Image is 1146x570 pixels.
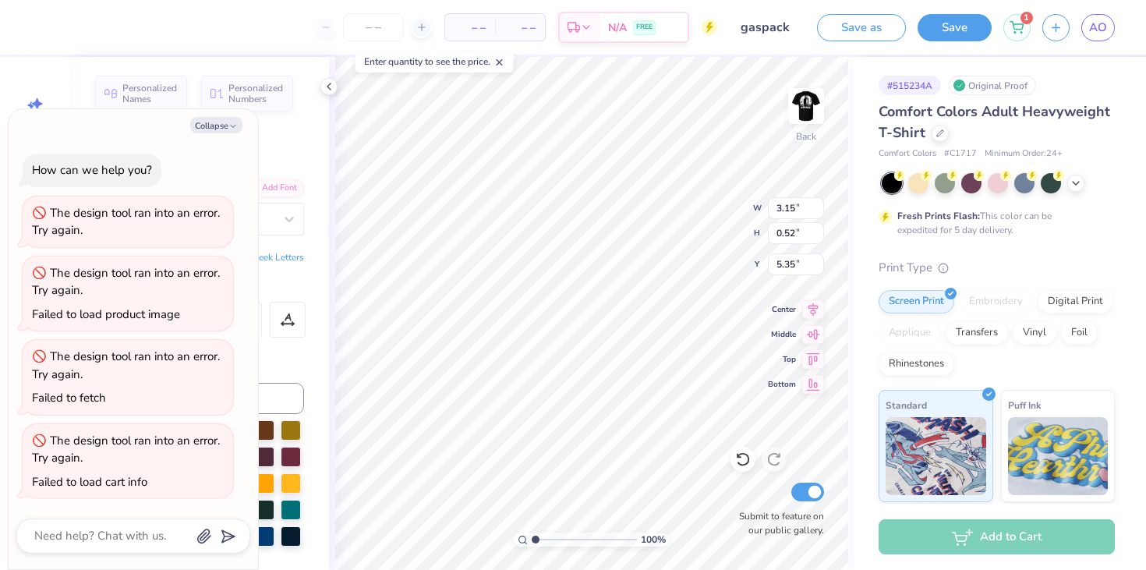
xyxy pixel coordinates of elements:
[959,290,1033,313] div: Embroidery
[817,14,906,41] button: Save as
[122,83,178,104] span: Personalized Names
[768,329,796,340] span: Middle
[879,290,954,313] div: Screen Print
[949,76,1036,95] div: Original Proof
[190,117,242,133] button: Collapse
[944,147,977,161] span: # C1717
[879,102,1110,142] span: Comfort Colors Adult Heavyweight T-Shirt
[1061,321,1098,345] div: Foil
[641,533,666,547] span: 100 %
[946,321,1008,345] div: Transfers
[886,397,927,413] span: Standard
[879,352,954,376] div: Rhinestones
[636,22,653,33] span: FREE
[1081,14,1115,41] a: AO
[796,129,816,143] div: Back
[791,90,822,122] img: Back
[504,19,536,36] span: – –
[1020,12,1033,24] span: 1
[768,304,796,315] span: Center
[32,390,106,405] div: Failed to fetch
[32,433,220,466] div: The design tool ran into an error. Try again.
[242,179,304,197] div: Add Font
[608,19,627,36] span: N/A
[343,13,404,41] input: – –
[32,306,180,322] div: Failed to load product image
[1008,417,1109,495] img: Puff Ink
[32,162,152,178] div: How can we help you?
[985,147,1063,161] span: Minimum Order: 24 +
[32,349,220,382] div: The design tool ran into an error. Try again.
[768,379,796,390] span: Bottom
[228,83,284,104] span: Personalized Numbers
[1089,19,1107,37] span: AO
[455,19,486,36] span: – –
[897,209,1089,237] div: This color can be expedited for 5 day delivery.
[897,210,980,222] strong: Fresh Prints Flash:
[879,147,936,161] span: Comfort Colors
[886,417,986,495] img: Standard
[879,76,941,95] div: # 515234A
[32,205,220,239] div: The design tool ran into an error. Try again.
[768,354,796,365] span: Top
[879,259,1115,277] div: Print Type
[32,265,220,299] div: The design tool ran into an error. Try again.
[355,51,514,73] div: Enter quantity to see the price.
[1013,321,1056,345] div: Vinyl
[729,12,805,43] input: Untitled Design
[730,509,824,537] label: Submit to feature on our public gallery.
[918,14,992,41] button: Save
[32,474,147,490] div: Failed to load cart info
[1038,290,1113,313] div: Digital Print
[1008,397,1041,413] span: Puff Ink
[879,321,941,345] div: Applique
